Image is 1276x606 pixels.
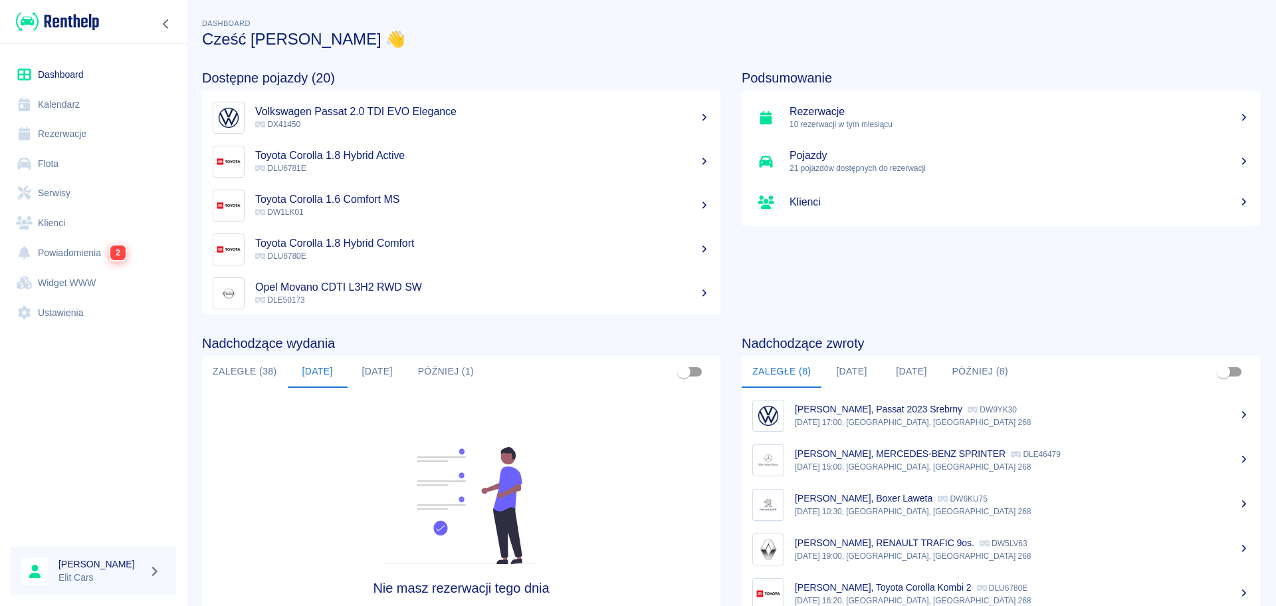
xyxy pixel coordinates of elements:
[790,118,1249,130] p: 10 rezerwacji w tym miesiącu
[881,356,941,388] button: [DATE]
[795,506,1249,518] p: [DATE] 10:30, [GEOGRAPHIC_DATA], [GEOGRAPHIC_DATA] 268
[968,405,1017,414] p: DW9YK30
[202,271,720,315] a: ImageOpel Movano CDTI L3H2 RWD SW DLE50173
[267,580,656,596] h4: Nie masz rezerwacji tego dnia
[58,557,144,571] h6: [PERSON_NAME]
[756,403,781,428] img: Image
[255,120,300,129] span: DX41450
[795,404,962,414] p: [PERSON_NAME], Passat 2023 Srebrny
[11,268,176,298] a: Widget WWW
[58,571,144,585] p: Elit Cars
[790,162,1249,174] p: 21 pojazdów dostępnych do rezerwacji
[756,492,781,518] img: Image
[11,90,176,120] a: Kalendarz
[255,237,710,250] h5: Toyota Corolla 1.8 Hybrid Comfort
[756,448,781,473] img: Image
[16,11,99,33] img: Renthelp logo
[255,295,305,305] span: DLE50173
[742,482,1260,527] a: Image[PERSON_NAME], Boxer Laweta DW6KU75[DATE] 10:30, [GEOGRAPHIC_DATA], [GEOGRAPHIC_DATA] 268
[938,494,988,504] p: DW6KU75
[110,245,126,260] span: 2
[790,196,1249,209] h5: Klienci
[202,70,720,86] h4: Dostępne pojazdy (20)
[742,393,1260,438] a: Image[PERSON_NAME], Passat 2023 Srebrny DW9YK30[DATE] 17:00, [GEOGRAPHIC_DATA], [GEOGRAPHIC_DATA]...
[255,149,710,162] h5: Toyota Corolla 1.8 Hybrid Active
[255,164,306,173] span: DLU6781E
[202,335,720,351] h4: Nadchodzące wydania
[980,539,1027,548] p: DW5LV63
[11,60,176,90] a: Dashboard
[742,70,1260,86] h4: Podsumowanie
[941,356,1019,388] button: Później (8)
[202,356,288,388] button: Zaległe (38)
[255,251,306,261] span: DLU6780E
[742,527,1260,571] a: Image[PERSON_NAME], RENAULT TRAFIC 9os. DW5LV63[DATE] 19:00, [GEOGRAPHIC_DATA], [GEOGRAPHIC_DATA]...
[11,208,176,238] a: Klienci
[255,193,710,206] h5: Toyota Corolla 1.6 Comfort MS
[795,448,1006,459] p: [PERSON_NAME], MERCEDES-BENZ SPRINTER
[202,30,1260,49] h3: Cześć [PERSON_NAME] 👋
[216,105,241,130] img: Image
[795,493,932,504] p: [PERSON_NAME], Boxer Laweta
[11,149,176,179] a: Flota
[255,281,710,294] h5: Opel Movano CDTI L3H2 RWD SW
[255,105,710,118] h5: Volkswagen Passat 2.0 TDI EVO Elegance
[348,356,407,388] button: [DATE]
[11,298,176,328] a: Ustawienia
[671,359,696,384] span: Pokaż przypisane tylko do mnie
[216,149,241,174] img: Image
[1211,359,1236,384] span: Pokaż przypisane tylko do mnie
[216,193,241,218] img: Image
[202,96,720,140] a: ImageVolkswagen Passat 2.0 TDI EVO Elegance DX41450
[756,537,781,562] img: Image
[375,447,547,564] img: Fleet
[11,119,176,149] a: Rezerwacje
[202,184,720,227] a: ImageToyota Corolla 1.6 Comfort MS DW1LK01
[11,237,176,268] a: Powiadomienia2
[202,227,720,271] a: ImageToyota Corolla 1.8 Hybrid Comfort DLU6780E
[977,583,1028,593] p: DLU6780E
[255,208,304,217] span: DW1LK01
[795,461,1249,473] p: [DATE] 15:00, [GEOGRAPHIC_DATA], [GEOGRAPHIC_DATA] 268
[821,356,881,388] button: [DATE]
[288,356,348,388] button: [DATE]
[742,356,821,388] button: Zaległe (8)
[11,11,99,33] a: Renthelp logo
[795,537,974,548] p: [PERSON_NAME], RENAULT TRAFIC 9os.
[742,184,1260,221] a: Klienci
[742,140,1260,184] a: Pojazdy21 pojazdów dostępnych do rezerwacji
[795,582,972,593] p: [PERSON_NAME], Toyota Corolla Kombi 2
[742,335,1260,351] h4: Nadchodzące zwroty
[742,96,1260,140] a: Rezerwacje10 rezerwacji w tym miesiącu
[202,140,720,184] a: ImageToyota Corolla 1.8 Hybrid Active DLU6781E
[790,105,1249,118] h5: Rezerwacje
[407,356,485,388] button: Później (1)
[216,281,241,306] img: Image
[202,19,251,27] span: Dashboard
[790,149,1249,162] h5: Pojazdy
[1011,450,1061,459] p: DLE46479
[795,550,1249,562] p: [DATE] 19:00, [GEOGRAPHIC_DATA], [GEOGRAPHIC_DATA] 268
[795,416,1249,428] p: [DATE] 17:00, [GEOGRAPHIC_DATA], [GEOGRAPHIC_DATA] 268
[742,438,1260,482] a: Image[PERSON_NAME], MERCEDES-BENZ SPRINTER DLE46479[DATE] 15:00, [GEOGRAPHIC_DATA], [GEOGRAPHIC_D...
[216,237,241,262] img: Image
[156,15,176,33] button: Zwiń nawigację
[11,178,176,208] a: Serwisy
